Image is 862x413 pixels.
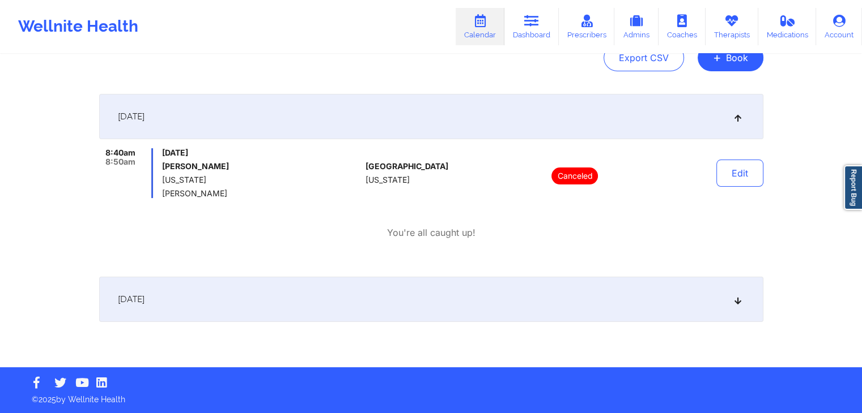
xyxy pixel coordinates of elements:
[456,8,504,45] a: Calendar
[504,8,559,45] a: Dashboard
[604,44,684,71] button: Export CSV
[162,148,361,157] span: [DATE]
[162,162,361,171] h6: [PERSON_NAME]
[706,8,758,45] a: Therapists
[559,8,615,45] a: Prescribers
[716,160,763,187] button: Edit
[659,8,706,45] a: Coaches
[118,111,145,122] span: [DATE]
[162,175,361,184] span: [US_STATE]
[698,44,763,71] button: +Book
[24,386,838,405] p: © 2025 by Wellnite Health
[366,175,410,184] span: [US_STATE]
[551,167,598,184] p: Canceled
[105,148,135,157] span: 8:40am
[758,8,817,45] a: Medications
[713,54,721,61] span: +
[366,162,448,171] span: [GEOGRAPHIC_DATA]
[118,294,145,305] span: [DATE]
[387,226,475,239] p: You're all caught up!
[844,165,862,210] a: Report Bug
[105,157,135,166] span: 8:50am
[162,189,361,198] span: [PERSON_NAME]
[614,8,659,45] a: Admins
[816,8,862,45] a: Account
